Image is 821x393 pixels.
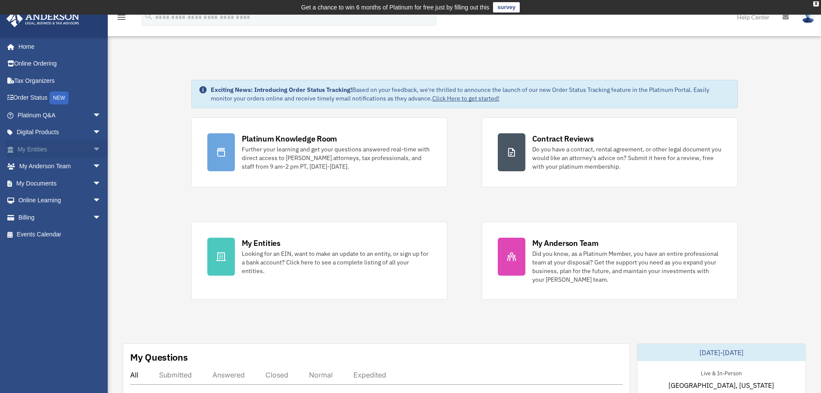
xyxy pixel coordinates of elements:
a: Click Here to get started! [432,94,499,102]
a: Platinum Knowledge Room Further your learning and get your questions answered real-time with dire... [191,117,447,187]
div: My Anderson Team [532,238,599,248]
div: NEW [50,91,69,104]
div: close [813,1,819,6]
div: Platinum Knowledge Room [242,133,337,144]
a: Online Learningarrow_drop_down [6,192,114,209]
span: arrow_drop_down [93,141,110,158]
span: arrow_drop_down [93,124,110,141]
i: search [144,12,153,21]
div: All [130,371,138,379]
span: arrow_drop_down [93,175,110,192]
div: Do you have a contract, rental agreement, or other legal document you would like an attorney's ad... [532,145,722,171]
a: survey [493,2,520,13]
a: Contract Reviews Do you have a contract, rental agreement, or other legal document you would like... [482,117,738,187]
span: [GEOGRAPHIC_DATA], [US_STATE] [668,380,774,390]
img: Anderson Advisors Platinum Portal [4,10,82,27]
span: arrow_drop_down [93,107,110,124]
a: My Documentsarrow_drop_down [6,175,114,192]
div: Contract Reviews [532,133,594,144]
a: My Anderson Teamarrow_drop_down [6,158,114,175]
a: Digital Productsarrow_drop_down [6,124,114,141]
div: Based on your feedback, we're thrilled to announce the launch of our new Order Status Tracking fe... [211,85,730,103]
div: Normal [309,371,333,379]
div: My Entities [242,238,281,248]
div: Closed [265,371,288,379]
div: Get a chance to win 6 months of Platinum for free just by filling out this [301,2,490,13]
span: arrow_drop_down [93,158,110,176]
div: [DATE]-[DATE] [637,344,805,361]
span: arrow_drop_down [93,209,110,226]
div: Expedited [353,371,386,379]
a: My Entitiesarrow_drop_down [6,141,114,158]
a: My Anderson Team Did you know, as a Platinum Member, you have an entire professional team at your... [482,222,738,300]
strong: Exciting News: Introducing Order Status Tracking! [211,86,352,94]
a: My Entities Looking for an EIN, want to make an update to an entity, or sign up for a bank accoun... [191,222,447,300]
div: Submitted [159,371,192,379]
a: menu [116,15,127,22]
div: Looking for an EIN, want to make an update to an entity, or sign up for a bank account? Click her... [242,249,431,275]
a: Tax Organizers [6,72,114,89]
div: Live & In-Person [694,368,749,377]
a: Order StatusNEW [6,89,114,107]
img: User Pic [802,11,815,23]
a: Platinum Q&Aarrow_drop_down [6,107,114,124]
div: Answered [212,371,245,379]
span: arrow_drop_down [93,192,110,210]
a: Home [6,38,110,55]
div: Further your learning and get your questions answered real-time with direct access to [PERSON_NAM... [242,145,431,171]
div: My Questions [130,351,188,364]
a: Events Calendar [6,226,114,243]
a: Billingarrow_drop_down [6,209,114,226]
i: menu [116,12,127,22]
div: Did you know, as a Platinum Member, you have an entire professional team at your disposal? Get th... [532,249,722,284]
a: Online Ordering [6,55,114,72]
